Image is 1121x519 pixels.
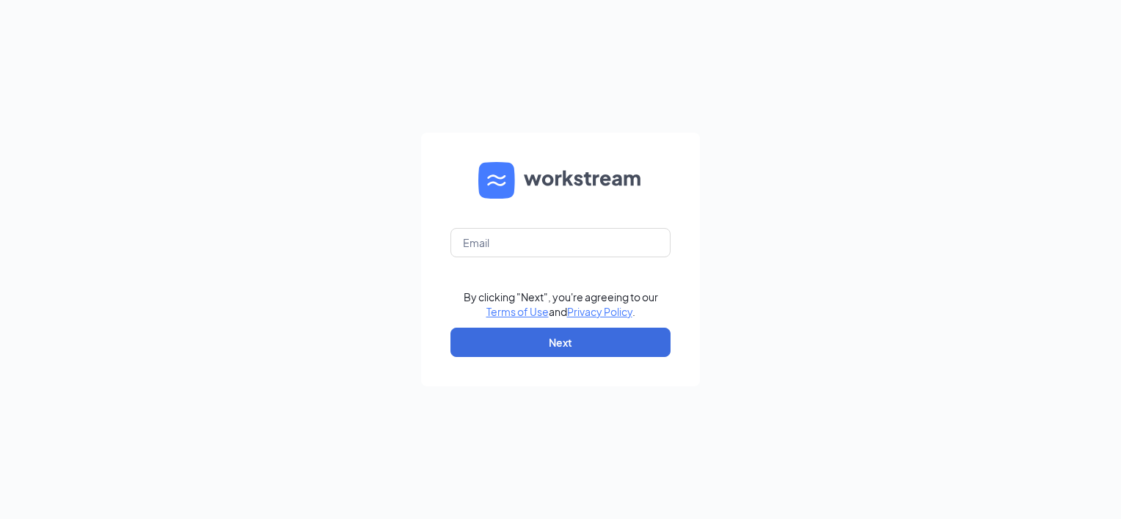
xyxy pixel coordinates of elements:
[567,305,632,318] a: Privacy Policy
[478,162,643,199] img: WS logo and Workstream text
[486,305,549,318] a: Terms of Use
[464,290,658,319] div: By clicking "Next", you're agreeing to our and .
[450,228,671,257] input: Email
[450,328,671,357] button: Next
